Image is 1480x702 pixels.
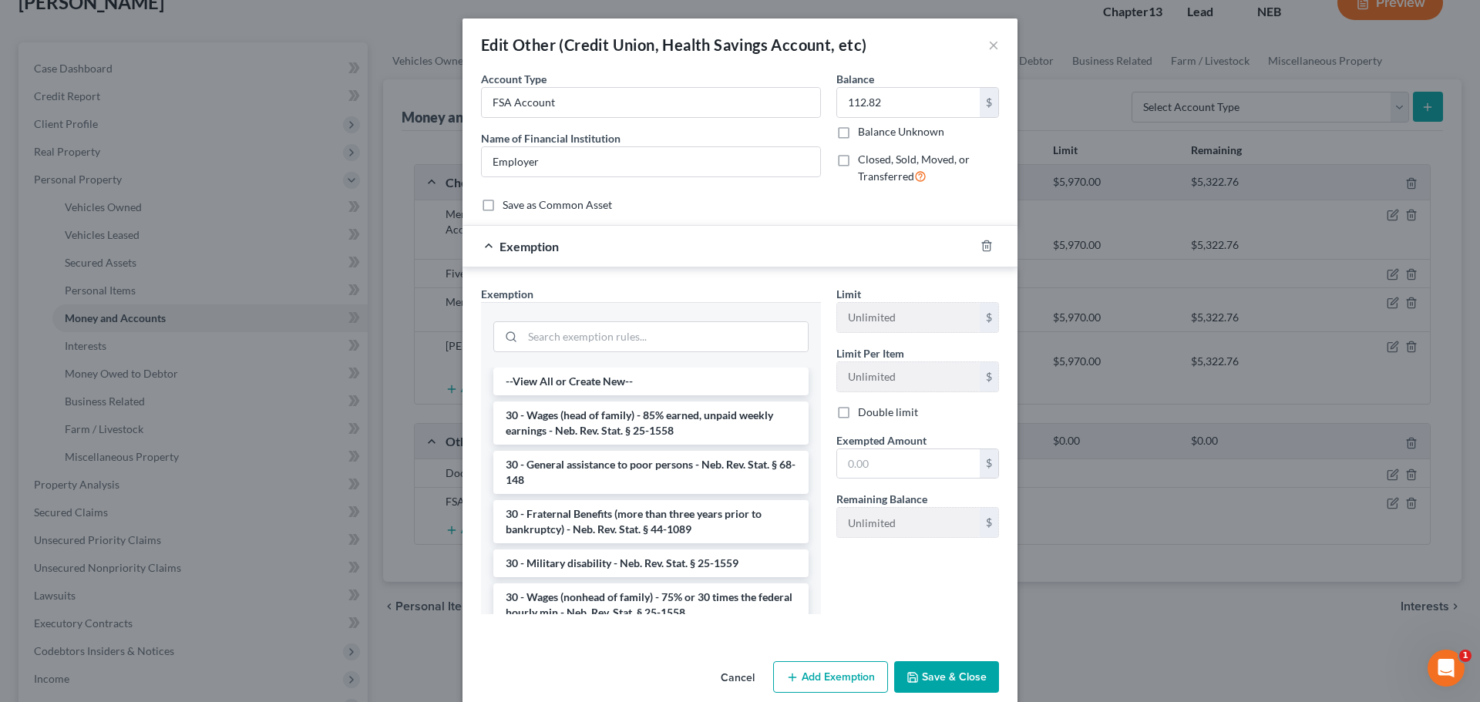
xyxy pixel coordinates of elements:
label: Remaining Balance [836,491,927,507]
input: 0.00 [837,88,980,117]
span: Exemption [499,239,559,254]
input: -- [837,362,980,391]
li: 30 - Wages (nonhead of family) - 75% or 30 times the federal hourly min - Neb. Rev. Stat. § 25-1558 [493,583,809,626]
input: -- [837,303,980,332]
button: Add Exemption [773,661,888,694]
label: Balance Unknown [858,124,944,139]
label: Account Type [481,71,547,87]
label: Save as Common Asset [503,197,612,213]
input: Enter name... [482,147,820,176]
button: × [988,35,999,54]
label: Balance [836,71,874,87]
label: Double limit [858,405,918,420]
li: 30 - Fraternal Benefits (more than three years prior to bankruptcy) - Neb. Rev. Stat. § 44-1089 [493,500,809,543]
span: Limit [836,287,861,301]
span: 1 [1459,650,1472,662]
input: -- [837,508,980,537]
button: Save & Close [894,661,999,694]
div: Edit Other (Credit Union, Health Savings Account, etc) [481,34,867,55]
label: Limit Per Item [836,345,904,361]
li: 30 - Wages (head of family) - 85% earned, unpaid weekly earnings - Neb. Rev. Stat. § 25-1558 [493,401,809,445]
div: $ [980,303,998,332]
li: --View All or Create New-- [493,368,809,395]
div: $ [980,88,998,117]
input: Credit Union, HSA, etc [482,88,820,117]
span: Closed, Sold, Moved, or Transferred [858,153,970,183]
button: Cancel [708,663,767,694]
span: Name of Financial Institution [481,132,621,145]
iframe: Intercom live chat [1428,650,1465,687]
li: 30 - Military disability - Neb. Rev. Stat. § 25-1559 [493,549,809,577]
input: Search exemption rules... [523,322,808,351]
div: $ [980,362,998,391]
div: $ [980,508,998,537]
span: Exemption [481,287,533,301]
div: $ [980,449,998,479]
li: 30 - General assistance to poor persons - Neb. Rev. Stat. § 68-148 [493,451,809,494]
span: Exempted Amount [836,434,927,447]
input: 0.00 [837,449,980,479]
